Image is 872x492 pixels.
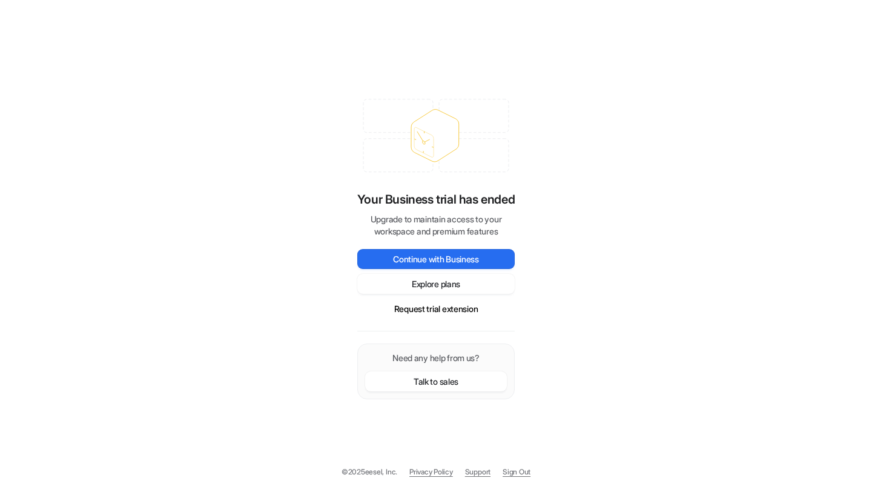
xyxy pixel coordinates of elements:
p: © 2025 eesel, Inc. [342,467,397,477]
p: Upgrade to maintain access to your workspace and premium features [357,213,515,238]
button: Talk to sales [365,371,507,391]
button: Continue with Business [357,249,515,269]
button: Explore plans [357,274,515,294]
a: Sign Out [503,467,530,477]
button: Request trial extension [357,299,515,319]
p: Need any help from us? [365,351,507,364]
p: Your Business trial has ended [357,190,515,208]
span: Support [465,467,490,477]
a: Privacy Policy [409,467,453,477]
